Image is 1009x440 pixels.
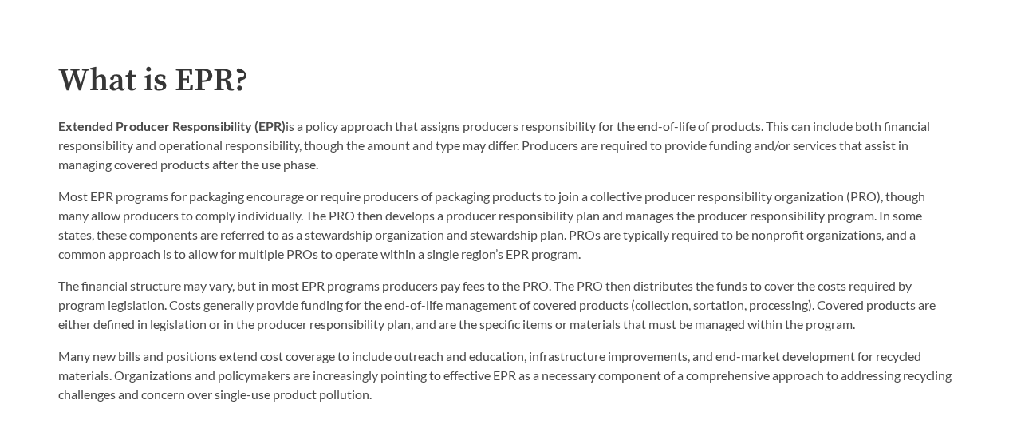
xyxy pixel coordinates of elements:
strong: Extended Producer Responsibility (EPR) [58,118,286,133]
p: Many new bills and positions extend cost coverage to include outreach and education, infrastructu... [58,347,952,404]
p: Most EPR programs for packaging encourage or require producers of packaging products to join a co... [58,187,952,264]
p: The financial structure may vary, but in most EPR programs producers pay fees to the PRO. The PRO... [58,276,952,334]
p: is a policy approach that assigns producers responsibility for the end-of-life of products. This ... [58,117,952,174]
h2: What is EPR? [58,63,952,99]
